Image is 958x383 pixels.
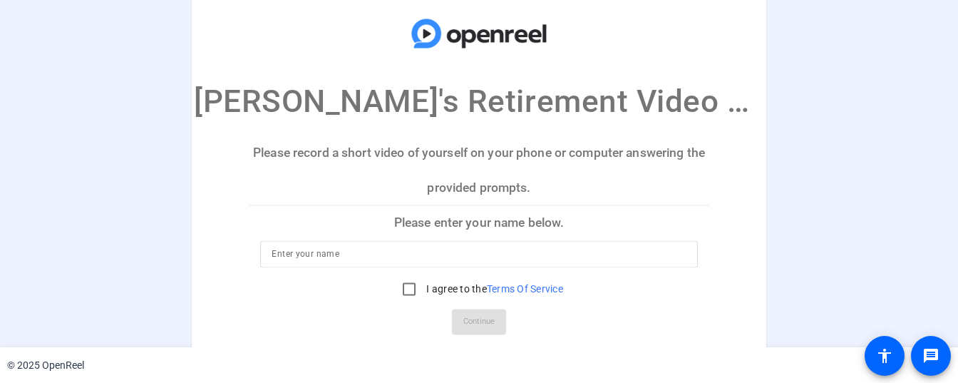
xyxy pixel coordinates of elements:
mat-icon: message [922,347,939,364]
div: © 2025 OpenReel [7,358,84,373]
label: I agree to the [423,282,563,296]
img: company-logo [408,10,550,57]
p: Please enter your name below. [249,206,709,240]
input: Enter your name [272,245,686,262]
p: Please record a short video of yourself on your phone or computer answering the provided prompts. [249,136,709,205]
mat-icon: accessibility [876,347,893,364]
p: [PERSON_NAME]'s Retirement Video Submissions [194,78,764,126]
a: Terms Of Service [487,283,563,295]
